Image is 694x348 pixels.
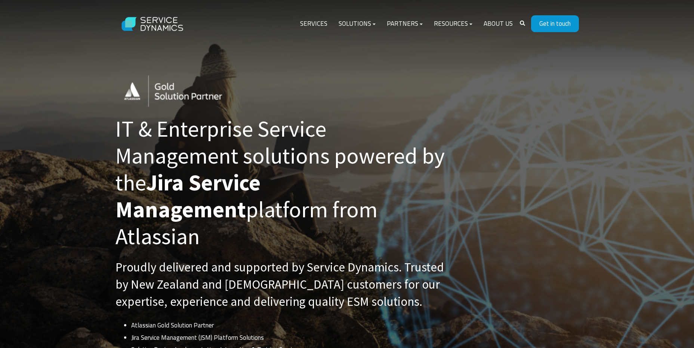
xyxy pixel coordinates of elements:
[531,15,579,32] a: Get in touch
[381,15,428,33] a: Partners
[131,332,451,344] li: Jira Service Management (JSM) Platform Solutions
[115,259,452,311] h3: Proudly delivered and supported by Service Dynamics. Trusted by New Zealand and [DEMOGRAPHIC_DATA...
[478,15,518,33] a: About Us
[115,69,246,113] img: Gold-Solution-Partner-white--300x100
[131,319,451,331] li: Atlassian Gold Solution Partner
[294,15,333,33] a: Services
[428,15,478,33] a: Resources
[115,10,190,38] img: Service Dynamics Logo - White
[115,115,452,250] h1: IT & Enterprise Service Management solutions powered by the platform from Atlassian
[294,15,518,33] div: Navigation Menu
[333,15,381,33] a: Solutions
[115,168,260,223] strong: Jira Service Management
